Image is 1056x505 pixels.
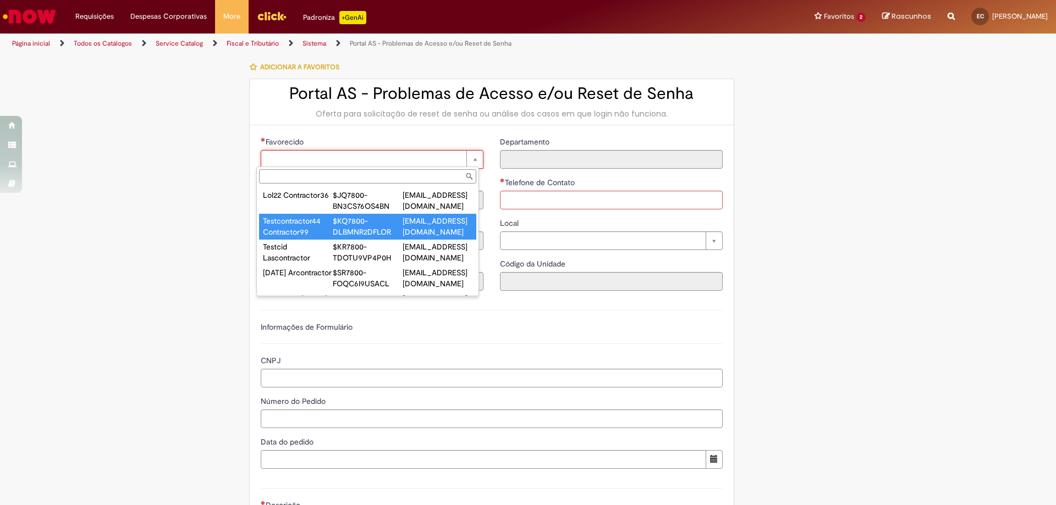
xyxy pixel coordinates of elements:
div: [EMAIL_ADDRESS][DOMAIN_NAME] [403,190,472,212]
div: 01010191 [333,293,403,304]
div: [EMAIL_ADDRESS] [403,293,472,304]
ul: Favorecido [257,186,479,296]
div: Lol22 Contractor36 [263,190,333,201]
div: Testcontractor44 Contractor99 [263,215,333,237]
div: [EMAIL_ADDRESS][DOMAIN_NAME] [403,267,472,289]
div: $SR7800-FOQC6I9USACL [333,267,403,289]
div: [EMAIL_ADDRESS][DOMAIN_NAME] [403,215,472,237]
div: Testcid Lascontractor [263,241,333,263]
div: $KQ7800-DLBMNR2DFLOR [333,215,403,237]
div: Command (LAS-G) Center [263,293,333,315]
div: [EMAIL_ADDRESS][DOMAIN_NAME] [403,241,472,263]
div: $JQ7800-BN3CS76OS4BN [333,190,403,212]
div: $KR7800-TDOTU9VP4P0H [333,241,403,263]
div: [DATE] Arcontractor [263,267,333,278]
